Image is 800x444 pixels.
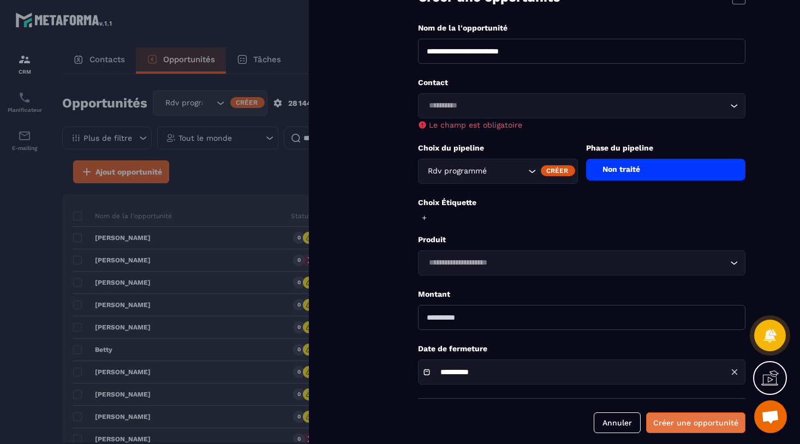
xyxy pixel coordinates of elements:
[418,77,745,88] p: Contact
[418,197,745,208] p: Choix Étiquette
[594,412,641,433] button: Annuler
[418,93,745,118] div: Search for option
[425,100,727,112] input: Search for option
[646,412,745,433] button: Créer une opportunité
[418,143,578,153] p: Choix du pipeline
[429,121,522,129] span: Le champ est obligatoire
[418,159,578,184] div: Search for option
[425,165,489,177] span: Rdv programmé
[418,23,745,33] p: Nom de la l'opportunité
[418,250,745,275] div: Search for option
[425,257,727,269] input: Search for option
[754,400,787,433] a: Ouvrir le chat
[418,289,745,299] p: Montant
[586,143,746,153] p: Phase du pipeline
[541,165,575,176] div: Créer
[418,235,745,245] p: Produit
[489,165,526,177] input: Search for option
[418,344,745,354] p: Date de fermeture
